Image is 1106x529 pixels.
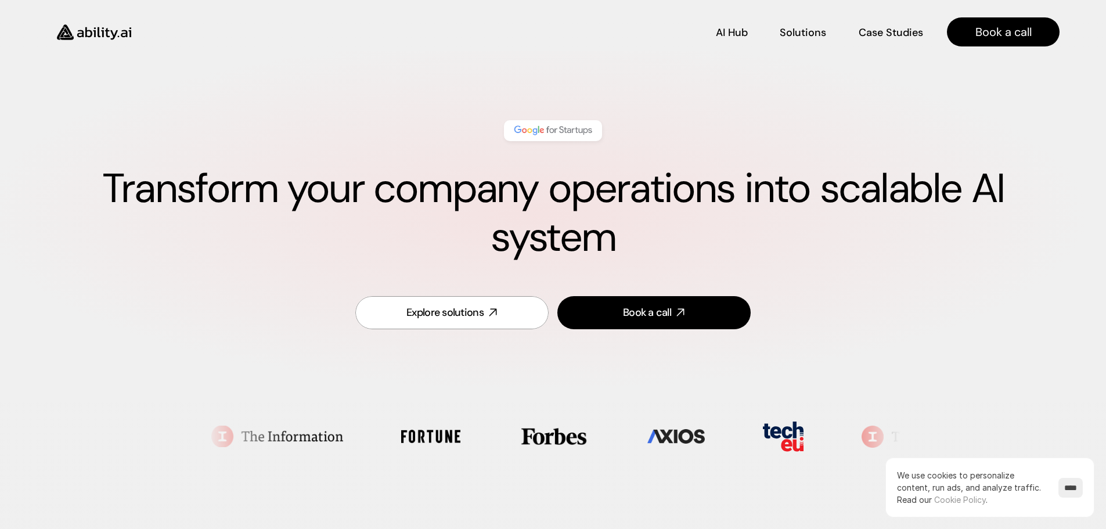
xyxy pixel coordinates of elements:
a: AI Hub [716,22,748,42]
a: Book a call [947,17,1060,46]
div: Explore solutions [406,305,484,320]
a: Solutions [780,22,826,42]
a: Case Studies [858,22,924,42]
p: Case Studies [859,26,923,40]
h1: Transform your company operations into scalable AI system [46,164,1060,262]
p: AI Hub [716,26,748,40]
nav: Main navigation [147,17,1060,46]
span: Read our . [897,495,988,505]
div: Book a call [623,305,671,320]
a: Book a call [557,296,751,329]
p: Book a call [975,24,1032,40]
a: Explore solutions [355,296,549,329]
p: Solutions [780,26,826,40]
a: Cookie Policy [934,495,986,505]
p: We use cookies to personalize content, run ads, and analyze traffic. [897,469,1047,506]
